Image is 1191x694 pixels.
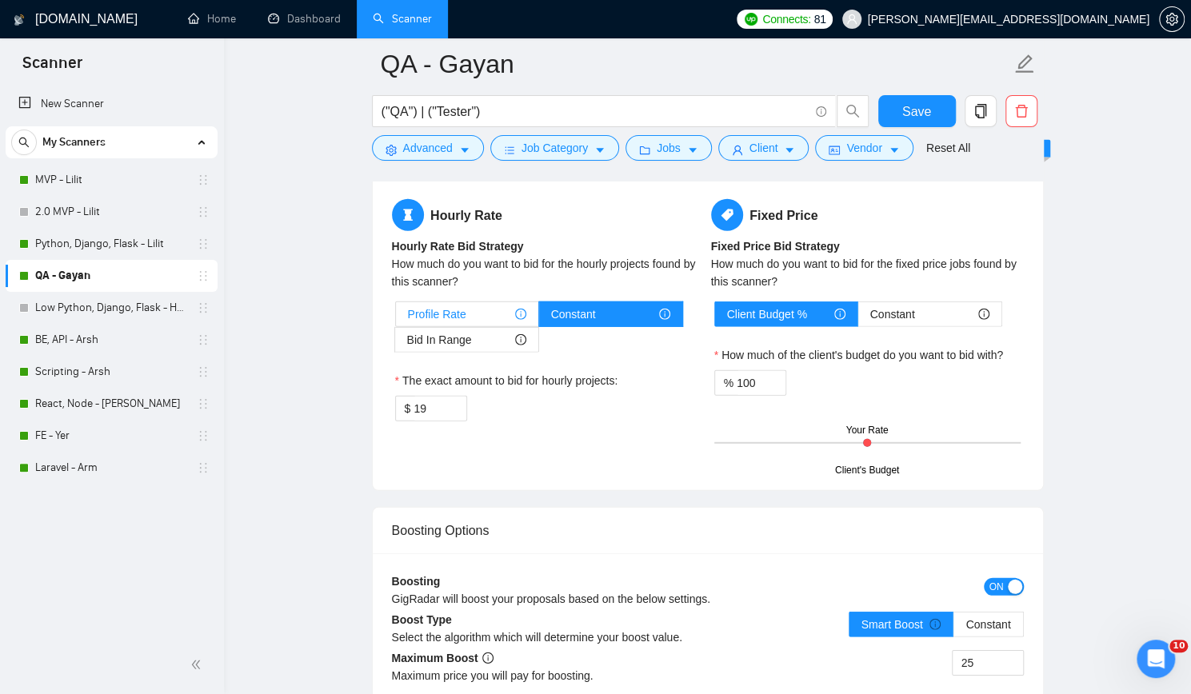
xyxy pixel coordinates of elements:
span: holder [197,397,210,410]
span: caret-down [594,144,605,156]
span: Client [749,139,778,157]
span: Jobs [657,139,681,157]
span: copy [965,104,996,118]
span: delete [1006,104,1037,118]
div: Maximum price you will pay for boosting. [392,667,708,684]
span: user [846,14,857,25]
span: holder [197,333,210,346]
span: bars [504,144,515,156]
b: Boosting [392,575,441,588]
div: GigRadar will boost your proposals based on the below settings. [392,590,866,608]
a: New Scanner [18,88,205,120]
span: Scanner [10,51,95,85]
button: setting [1159,6,1185,32]
a: Scripting - Arsh [35,356,187,388]
div: Client's Budget [835,463,899,478]
button: copy [965,95,997,127]
span: edit [1014,54,1035,74]
span: New [1021,142,1043,155]
h5: Fixed Price [711,199,1024,231]
span: tag [711,199,743,231]
span: My Scanners [42,126,106,158]
label: How much of the client's budget do you want to bid with? [714,346,1004,364]
span: ON [989,578,1004,596]
h5: Hourly Rate [392,199,705,231]
img: upwork-logo.png [745,13,757,26]
button: search [837,95,869,127]
a: Python, Django, Flask - Lilit [35,228,187,260]
a: homeHome [188,12,236,26]
button: settingAdvancedcaret-down [372,135,484,161]
button: delete [1005,95,1037,127]
div: Select the algorithm which will determine your boost value. [392,628,708,646]
span: setting [1160,13,1184,26]
iframe: Intercom live chat [1137,640,1175,678]
a: BE, API - Arsh [35,324,187,356]
a: dashboardDashboard [268,12,341,26]
span: double-left [190,656,206,672]
a: Low Python, Django, Flask - Hayk [35,292,187,324]
span: search [837,104,868,118]
span: 10 [1169,640,1188,652]
button: userClientcaret-down [718,135,809,161]
span: Client Budget % [727,302,807,326]
a: FE - Yer [35,420,187,452]
button: barsJob Categorycaret-down [490,135,619,161]
span: folder [639,144,650,156]
a: Reset All [926,139,970,157]
button: search [11,130,37,155]
div: How much do you want to bid for the hourly projects found by this scanner? [392,255,705,290]
span: 81 [814,10,826,28]
span: Save [902,102,931,122]
span: Constant [965,618,1010,631]
li: New Scanner [6,88,218,120]
span: Bid In Range [407,328,472,352]
span: info-circle [515,309,526,320]
span: holder [197,173,210,186]
a: QA - Gayan [35,260,187,292]
span: idcard [829,144,840,156]
span: Job Category [522,139,588,157]
span: Advanced [403,139,453,157]
span: Constant [870,302,915,326]
span: setting [386,144,397,156]
img: logo [14,7,25,33]
span: holder [197,301,210,314]
span: info-circle [515,334,526,345]
a: React, Node - [PERSON_NAME] [35,388,187,420]
span: Vendor [846,139,881,157]
input: How much of the client's budget do you want to bid with? [737,371,785,395]
input: Scanner name... [381,44,1011,84]
button: idcardVendorcaret-down [815,135,913,161]
b: Hourly Rate Bid Strategy [392,240,524,253]
span: holder [197,461,210,474]
input: The exact amount to bid for hourly projects: [414,397,466,421]
button: Save [878,95,956,127]
span: Profile Rate [408,302,466,326]
div: Boosting Options [392,508,1024,553]
span: caret-down [687,144,698,156]
span: user [732,144,743,156]
span: caret-down [459,144,470,156]
b: Maximum Boost [392,652,494,664]
span: holder [197,365,210,378]
li: My Scanners [6,126,218,484]
span: holder [197,429,210,442]
a: 2.0 MVP - Lilit [35,196,187,228]
button: folderJobscaret-down [625,135,712,161]
a: MVP - Lilit [35,164,187,196]
span: info-circle [929,619,941,630]
div: How much do you want to bid for the fixed price jobs found by this scanner? [711,255,1024,290]
span: caret-down [784,144,795,156]
span: info-circle [978,309,989,320]
span: holder [197,205,210,218]
span: caret-down [889,144,900,156]
b: Boost Type [392,613,452,626]
span: holder [197,237,210,250]
span: info-circle [482,652,494,664]
span: info-circle [659,309,670,320]
span: info-circle [816,106,826,117]
span: Constant [551,302,596,326]
div: Your Rate [846,423,889,438]
input: Search Freelance Jobs... [382,102,809,122]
